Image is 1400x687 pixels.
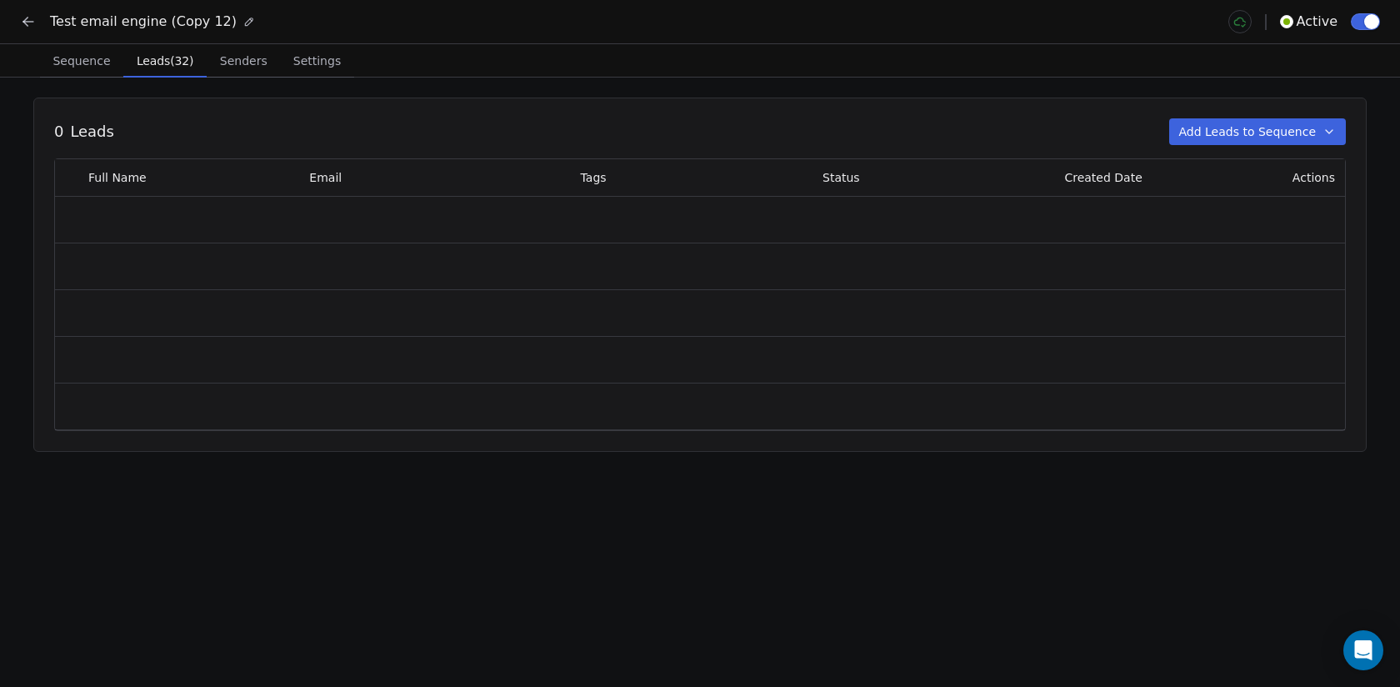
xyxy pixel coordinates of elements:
[88,169,147,187] span: Full Name
[213,49,274,73] span: Senders
[822,171,860,184] span: Status
[287,49,347,73] span: Settings
[70,121,113,143] span: Leads
[54,121,63,143] span: 0
[1297,12,1338,32] span: Active
[46,49,117,73] span: Sequence
[1292,171,1335,184] span: Actions
[130,49,200,73] span: Leads (32)
[581,171,607,184] span: Tags
[309,171,342,184] span: Email
[50,12,237,32] span: Test email engine (Copy 12)
[1169,118,1347,145] button: Add Leads to Sequence
[1343,630,1383,670] div: Open Intercom Messenger
[1064,171,1142,184] span: Created Date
